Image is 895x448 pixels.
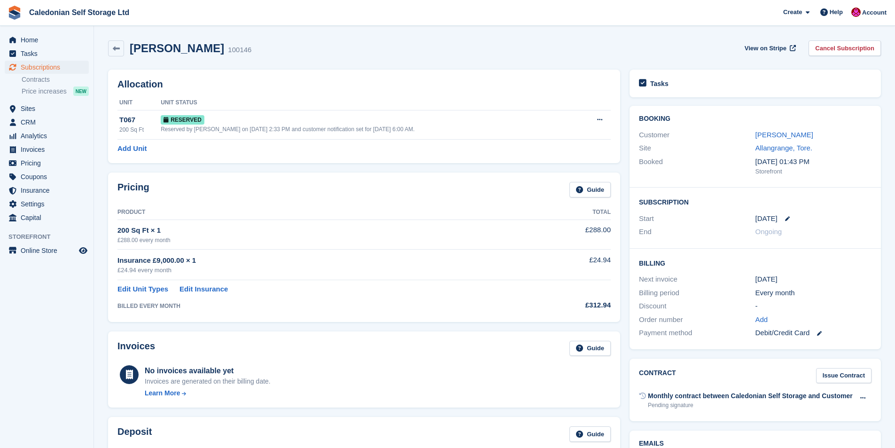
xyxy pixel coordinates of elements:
[639,197,872,206] h2: Subscription
[639,115,872,123] h2: Booking
[755,157,872,167] div: [DATE] 01:43 PM
[862,8,887,17] span: Account
[648,401,853,409] div: Pending signature
[755,131,813,139] a: [PERSON_NAME]
[639,258,872,267] h2: Billing
[117,236,518,244] div: £288.00 every month
[145,388,271,398] a: Learn More
[639,227,755,237] div: End
[179,284,228,295] a: Edit Insurance
[145,377,271,386] div: Invoices are generated on their billing date.
[5,143,89,156] a: menu
[145,365,271,377] div: No invoices available yet
[21,61,77,74] span: Subscriptions
[639,130,755,141] div: Customer
[745,44,786,53] span: View on Stripe
[5,61,89,74] a: menu
[755,228,782,236] span: Ongoing
[22,75,89,84] a: Contracts
[21,197,77,211] span: Settings
[639,288,755,299] div: Billing period
[78,245,89,256] a: Preview store
[518,205,611,220] th: Total
[117,302,518,310] div: BILLED EVERY MONTH
[5,211,89,224] a: menu
[518,250,611,280] td: £24.94
[5,33,89,47] a: menu
[755,288,872,299] div: Every month
[639,143,755,154] div: Site
[639,440,872,448] h2: Emails
[119,126,161,134] div: 200 Sq Ft
[117,266,518,275] div: £24.94 every month
[25,5,133,20] a: Caledonian Self Storage Ltd
[21,143,77,156] span: Invoices
[755,167,872,176] div: Storefront
[21,157,77,170] span: Pricing
[117,143,147,154] a: Add Unit
[117,205,518,220] th: Product
[161,125,578,134] div: Reserved by [PERSON_NAME] on [DATE] 2:33 PM and customer notification set for [DATE] 6:00 AM.
[21,33,77,47] span: Home
[639,328,755,338] div: Payment method
[5,244,89,257] a: menu
[851,8,861,17] img: Donald Mathieson
[5,197,89,211] a: menu
[161,95,578,110] th: Unit Status
[5,116,89,129] a: menu
[816,368,872,384] a: Issue Contract
[830,8,843,17] span: Help
[650,79,669,88] h2: Tasks
[639,301,755,312] div: Discount
[648,391,853,401] div: Monthly contract between Caledonian Self Storage and Customer
[117,341,155,356] h2: Invoices
[809,40,881,56] a: Cancel Subscription
[8,232,93,242] span: Storefront
[22,87,67,96] span: Price increases
[117,284,168,295] a: Edit Unit Types
[21,244,77,257] span: Online Store
[5,129,89,142] a: menu
[5,170,89,183] a: menu
[21,47,77,60] span: Tasks
[117,225,518,236] div: 200 Sq Ft × 1
[117,79,611,90] h2: Allocation
[755,274,872,285] div: [DATE]
[117,182,149,197] h2: Pricing
[8,6,22,20] img: stora-icon-8386f47178a22dfd0bd8f6a31ec36ba5ce8667c1dd55bd0f319d3a0aa187defe.svg
[639,157,755,176] div: Booked
[518,300,611,311] div: £312.94
[21,170,77,183] span: Coupons
[5,102,89,115] a: menu
[639,368,676,384] h2: Contract
[755,314,768,325] a: Add
[755,144,812,152] a: Allangrange, Tore.
[21,116,77,129] span: CRM
[228,45,251,55] div: 100146
[741,40,798,56] a: View on Stripe
[22,86,89,96] a: Price increases NEW
[755,328,872,338] div: Debit/Credit Card
[639,274,755,285] div: Next invoice
[145,388,180,398] div: Learn More
[639,213,755,224] div: Start
[117,426,152,442] h2: Deposit
[161,115,204,125] span: Reserved
[5,47,89,60] a: menu
[73,86,89,96] div: NEW
[569,182,611,197] a: Guide
[5,184,89,197] a: menu
[21,211,77,224] span: Capital
[117,255,518,266] div: Insurance £9,000.00 × 1
[5,157,89,170] a: menu
[21,129,77,142] span: Analytics
[755,301,872,312] div: -
[569,426,611,442] a: Guide
[119,115,161,126] div: T067
[639,314,755,325] div: Order number
[21,184,77,197] span: Insurance
[130,42,224,55] h2: [PERSON_NAME]
[117,95,161,110] th: Unit
[755,213,778,224] time: 2025-08-27 23:00:00 UTC
[21,102,77,115] span: Sites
